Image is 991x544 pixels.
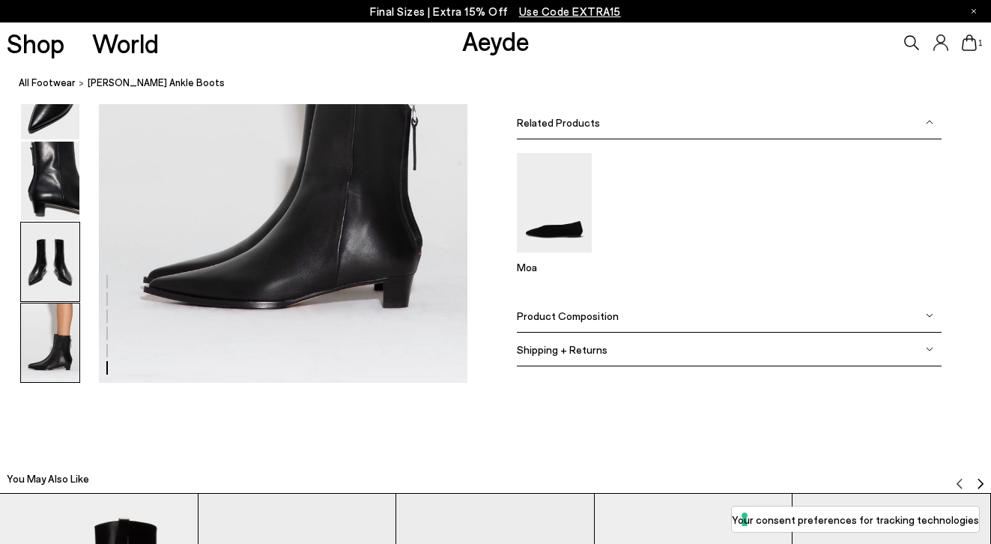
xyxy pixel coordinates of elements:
span: [PERSON_NAME] Ankle Boots [88,75,225,91]
a: Aeyde [462,25,530,56]
span: Shipping + Returns [517,342,607,355]
img: Harriet Pointed Ankle Boots - Image 5 [21,223,79,301]
span: Navigate to /collections/ss25-final-sizes [519,4,621,18]
span: Product Composition [517,309,619,321]
button: Your consent preferences for tracking technologies [732,507,979,532]
span: 1 [977,39,984,47]
img: Moa Suede Pointed-Toe Flats [517,153,592,253]
img: svg%3E [975,478,987,490]
img: Harriet Pointed Ankle Boots - Image 4 [21,142,79,220]
a: Moa Suede Pointed-Toe Flats Moa [517,242,592,273]
a: 1 [962,34,977,51]
img: svg%3E [954,478,966,490]
label: Your consent preferences for tracking technologies [732,512,979,528]
nav: breadcrumb [19,63,991,104]
p: Final Sizes | Extra 15% Off [370,2,621,21]
a: All Footwear [19,75,76,91]
span: Related Products [517,116,600,129]
img: svg%3E [926,312,933,319]
img: Harriet Pointed Ankle Boots - Image 6 [21,303,79,382]
button: Next slide [975,467,987,489]
a: World [92,30,159,56]
img: svg%3E [926,345,933,353]
h2: You May Also Like [7,471,89,486]
img: svg%3E [926,118,933,126]
p: Moa [517,261,592,273]
button: Previous slide [954,467,966,489]
a: Shop [7,30,64,56]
